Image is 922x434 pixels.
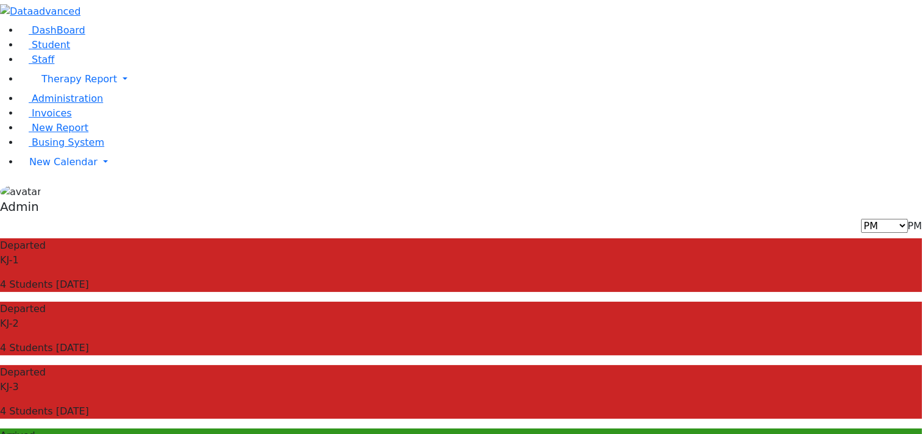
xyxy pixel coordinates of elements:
[29,156,98,168] span: New Calendar
[908,220,922,232] span: PM
[32,39,70,51] span: Student
[20,93,103,104] a: Administration
[32,93,103,104] span: Administration
[32,107,72,119] span: Invoices
[20,39,70,51] a: Student
[20,107,72,119] a: Invoices
[32,54,54,65] span: Staff
[32,122,88,133] span: New Report
[20,137,104,148] a: Busing System
[41,73,117,85] span: Therapy Report
[20,150,922,174] a: New Calendar
[20,54,54,65] a: Staff
[20,24,85,36] a: DashBoard
[32,137,104,148] span: Busing System
[32,24,85,36] span: DashBoard
[20,67,922,91] a: Therapy Report
[20,122,88,133] a: New Report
